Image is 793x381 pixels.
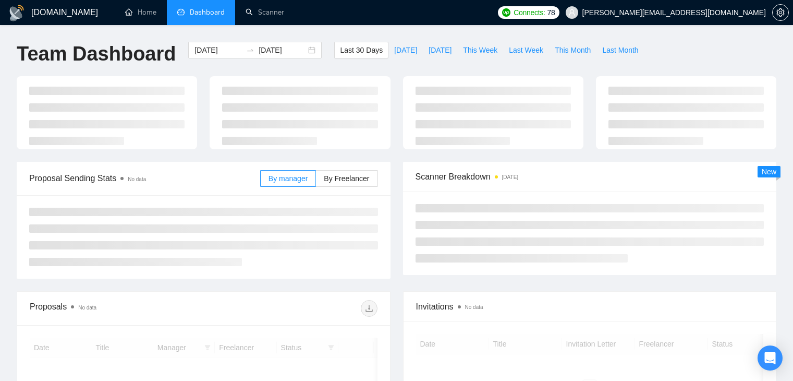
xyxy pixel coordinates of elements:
span: dashboard [177,8,185,16]
span: By Freelancer [324,174,369,183]
span: setting [773,8,788,17]
span: No data [465,304,483,310]
span: Connects: [514,7,545,18]
span: [DATE] [429,44,452,56]
button: Last Month [596,42,644,58]
span: 78 [547,7,555,18]
a: searchScanner [246,8,284,17]
span: No data [78,305,96,311]
span: [DATE] [394,44,417,56]
input: End date [259,44,306,56]
button: Last 30 Days [334,42,388,58]
a: homeHome [125,8,156,17]
div: Proposals [30,300,203,317]
button: This Month [549,42,596,58]
span: Last Month [602,44,638,56]
button: Last Week [503,42,549,58]
span: Proposal Sending Stats [29,172,260,185]
span: New [762,168,776,176]
span: This Month [555,44,591,56]
span: This Week [463,44,497,56]
span: Dashboard [190,8,225,17]
span: swap-right [246,46,254,54]
div: Open Intercom Messenger [758,346,783,371]
span: Last 30 Days [340,44,383,56]
span: Last Week [509,44,543,56]
h1: Team Dashboard [17,42,176,66]
button: setting [772,4,789,21]
span: Invitations [416,300,764,313]
a: setting [772,8,789,17]
span: user [568,9,576,16]
span: to [246,46,254,54]
input: Start date [194,44,242,56]
img: upwork-logo.png [502,8,510,17]
span: Scanner Breakdown [416,170,764,183]
span: By manager [269,174,308,183]
button: [DATE] [388,42,423,58]
img: logo [8,5,25,21]
time: [DATE] [502,174,518,180]
span: No data [128,176,146,182]
button: This Week [457,42,503,58]
button: [DATE] [423,42,457,58]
